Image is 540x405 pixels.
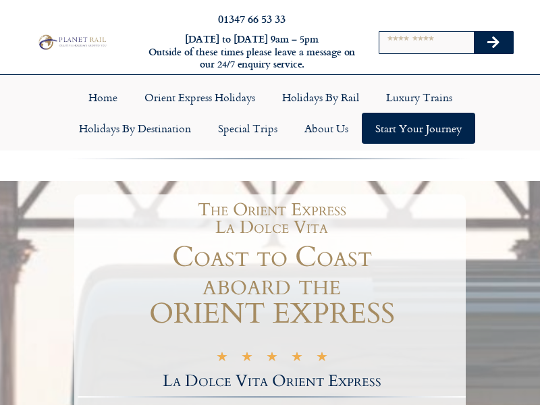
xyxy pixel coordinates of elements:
[474,32,513,53] button: Search
[84,201,459,236] h1: The Orient Express La Dolce Vita
[7,82,533,144] nav: Menu
[78,243,466,328] h1: Coast to Coast aboard the ORIENT EXPRESS
[205,113,291,144] a: Special Trips
[216,352,228,365] i: ★
[291,352,303,365] i: ★
[241,352,253,365] i: ★
[373,82,466,113] a: Luxury Trains
[218,11,286,26] a: 01347 66 53 33
[147,33,356,71] h6: [DATE] to [DATE] 9am – 5pm Outside of these times please leave a message on our 24/7 enquiry serv...
[75,82,131,113] a: Home
[362,113,475,144] a: Start your Journey
[266,352,278,365] i: ★
[131,82,269,113] a: Orient Express Holidays
[291,113,362,144] a: About Us
[316,352,328,365] i: ★
[36,33,108,51] img: Planet Rail Train Holidays Logo
[65,113,205,144] a: Holidays by Destination
[78,373,466,389] h2: La Dolce Vita Orient Express
[216,350,328,365] div: 5/5
[269,82,373,113] a: Holidays by Rail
